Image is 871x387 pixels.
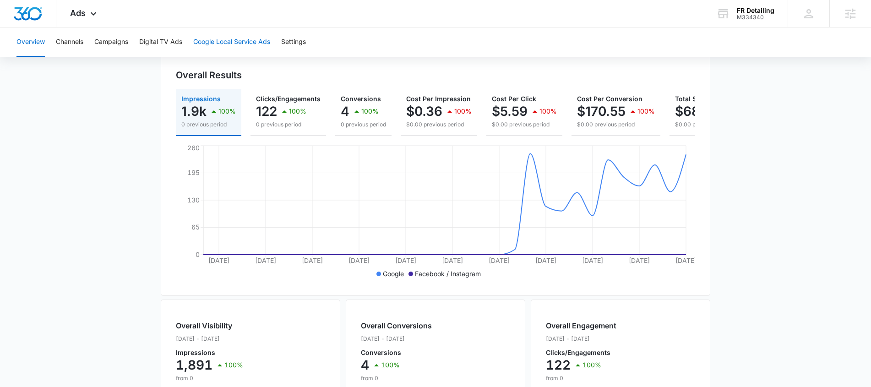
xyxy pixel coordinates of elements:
[208,256,229,264] tspan: [DATE]
[193,27,270,57] button: Google Local Service Ads
[406,95,471,103] span: Cost Per Impression
[492,95,536,103] span: Cost Per Click
[381,362,400,368] p: 100%
[302,256,323,264] tspan: [DATE]
[289,108,306,114] p: 100%
[281,27,306,57] button: Settings
[196,251,200,258] tspan: 0
[361,358,369,372] p: 4
[181,120,236,129] p: 0 previous period
[492,120,557,129] p: $0.00 previous period
[577,95,642,103] span: Cost Per Conversion
[176,349,243,356] p: Impressions
[629,256,650,264] tspan: [DATE]
[70,8,86,18] span: Ads
[176,335,243,343] p: [DATE] - [DATE]
[191,223,200,231] tspan: 65
[582,362,601,368] p: 100%
[361,335,432,343] p: [DATE] - [DATE]
[415,269,481,278] p: Facebook / Instagram
[256,120,321,129] p: 0 previous period
[489,256,510,264] tspan: [DATE]
[675,95,713,103] span: Total Spend
[361,108,379,114] p: 100%
[546,349,616,356] p: Clicks/Engagements
[454,108,472,114] p: 100%
[577,120,655,129] p: $0.00 previous period
[176,358,212,372] p: 1,891
[16,27,45,57] button: Overview
[546,358,571,372] p: 122
[348,256,370,264] tspan: [DATE]
[539,108,557,114] p: 100%
[176,68,242,82] h3: Overall Results
[255,256,276,264] tspan: [DATE]
[546,374,616,382] p: from 0
[256,104,277,119] p: 122
[94,27,128,57] button: Campaigns
[218,108,236,114] p: 100%
[675,256,697,264] tspan: [DATE]
[637,108,655,114] p: 100%
[256,95,321,103] span: Clicks/Engagements
[187,144,200,152] tspan: 260
[361,320,432,331] h2: Overall Conversions
[546,320,616,331] h2: Overall Engagement
[675,104,728,119] p: $682.20
[56,27,83,57] button: Channels
[492,104,528,119] p: $5.59
[395,256,416,264] tspan: [DATE]
[442,256,463,264] tspan: [DATE]
[383,269,404,278] p: Google
[139,27,182,57] button: Digital TV Ads
[361,349,432,356] p: Conversions
[582,256,603,264] tspan: [DATE]
[546,335,616,343] p: [DATE] - [DATE]
[341,95,381,103] span: Conversions
[341,104,349,119] p: 4
[224,362,243,368] p: 100%
[737,14,774,21] div: account id
[187,169,200,176] tspan: 195
[181,104,207,119] p: 1.9k
[187,196,200,204] tspan: 130
[361,374,432,382] p: from 0
[577,104,626,119] p: $170.55
[406,120,472,129] p: $0.00 previous period
[535,256,556,264] tspan: [DATE]
[176,320,243,331] h2: Overall Visibility
[675,120,757,129] p: $0.00 previous period
[737,7,774,14] div: account name
[406,104,442,119] p: $0.36
[181,95,221,103] span: Impressions
[176,374,243,382] p: from 0
[341,120,386,129] p: 0 previous period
